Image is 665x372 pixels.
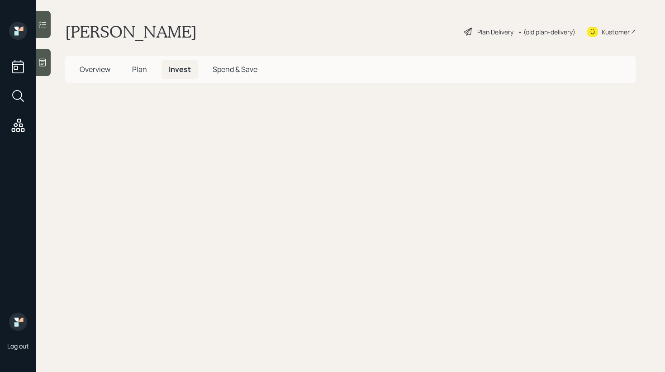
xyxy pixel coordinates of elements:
[132,64,147,74] span: Plan
[213,64,257,74] span: Spend & Save
[477,27,513,37] div: Plan Delivery
[169,64,191,74] span: Invest
[9,313,27,331] img: retirable_logo.png
[80,64,110,74] span: Overview
[65,22,197,42] h1: [PERSON_NAME]
[518,27,575,37] div: • (old plan-delivery)
[7,342,29,350] div: Log out
[602,27,630,37] div: Kustomer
